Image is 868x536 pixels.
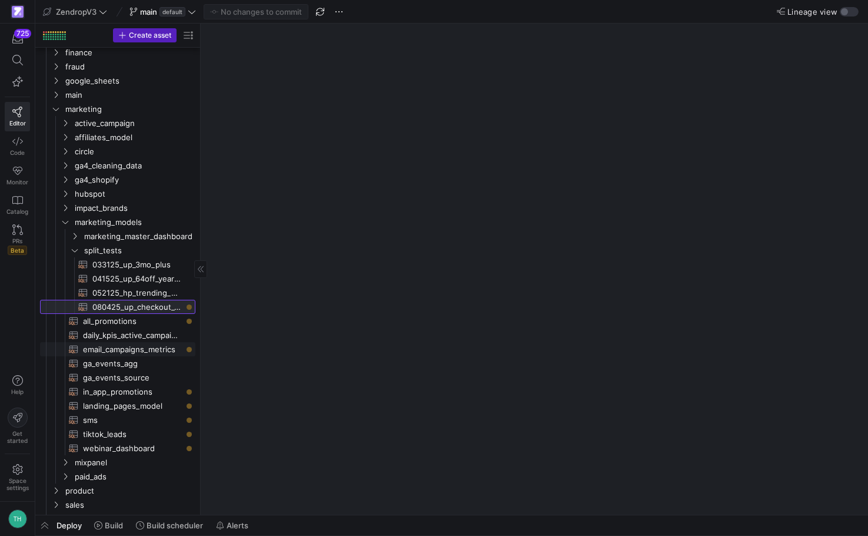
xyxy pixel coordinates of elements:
[65,102,194,116] span: marketing
[40,144,195,158] div: Press SPACE to select this row.
[65,498,194,512] span: sales
[5,370,30,401] button: Help
[75,456,194,469] span: mixpanel
[65,46,194,59] span: finance
[56,521,82,530] span: Deploy
[227,521,248,530] span: Alerts
[6,178,28,186] span: Monitor
[7,430,28,444] span: Get started
[40,342,195,356] a: email_campaigns_metrics​​​​​​​​​​
[75,131,194,144] span: affiliates_model
[89,515,128,535] button: Build
[83,315,182,328] span: all_promotions​​​​​​​​​​
[92,286,182,300] span: 052125_hp_trending_products​​​​​​​​​​
[787,7,837,16] span: Lineage view
[40,342,195,356] div: Press SPACE to select this row.
[9,120,26,127] span: Editor
[40,512,195,526] div: Press SPACE to select this row.
[10,149,25,156] span: Code
[5,131,30,161] a: Code
[40,441,195,455] a: webinar_dashboard​​​​​​​​​​
[40,484,195,498] div: Press SPACE to select this row.
[131,515,208,535] button: Build scheduler
[5,190,30,220] a: Catalog
[129,31,171,39] span: Create asset
[83,329,182,342] span: daily_kpis_active_campaign_tags​​​​​​​​​​
[40,356,195,370] div: Press SPACE to select this row.
[40,300,195,314] a: 080425_up_checkout_64off_year_plus​​​​​​​​​​
[40,102,195,116] div: Press SPACE to select this row.
[5,161,30,190] a: Monitor
[40,413,195,427] div: Press SPACE to select this row.
[65,88,194,102] span: main
[40,130,195,144] div: Press SPACE to select this row.
[83,385,182,399] span: in_app_promotions​​​​​​​​​​
[40,74,195,88] div: Press SPACE to select this row.
[40,314,195,328] a: all_promotions​​​​​​​​​​
[65,74,194,88] span: google_sheets
[40,370,195,385] div: Press SPACE to select this row.
[40,173,195,187] div: Press SPACE to select this row.
[65,60,194,74] span: fraud
[92,258,182,272] span: 033125_up_3mo_plus​​​​​​​​​​
[5,102,30,131] a: Editor
[8,246,27,255] span: Beta
[5,403,30,449] button: Getstarted
[6,477,29,491] span: Space settings
[40,286,195,300] div: Press SPACE to select this row.
[40,272,195,286] a: 041525_up_64off_year_oc_test​​​​​​​​​​
[40,413,195,427] a: sms​​​​​​​​​​
[6,208,28,215] span: Catalog
[40,201,195,215] div: Press SPACE to select this row.
[40,229,195,243] div: Press SPACE to select this row.
[40,385,195,399] a: in_app_promotions​​​​​​​​​​
[12,237,22,244] span: PRs
[40,286,195,300] a: 052125_hp_trending_products​​​​​​​​​​
[65,512,194,526] span: staging
[40,399,195,413] a: landing_pages_model​​​​​​​​​​
[40,498,195,512] div: Press SPACE to select this row.
[40,257,195,272] a: 033125_up_3mo_plus​​​​​​​​​​
[5,459,30,497] a: Spacesettings
[40,45,195,59] div: Press SPACE to select this row.
[84,244,194,257] span: split_tests
[211,515,254,535] button: Alerts
[65,484,194,498] span: product
[75,470,194,484] span: paid_ads
[83,399,182,413] span: landing_pages_model​​​​​​​​​​
[40,328,195,342] div: Press SPACE to select this row.
[40,328,195,342] a: daily_kpis_active_campaign_tags​​​​​​​​​​
[75,159,194,173] span: ga4_cleaning_data
[10,388,25,395] span: Help
[14,29,31,38] div: 725
[75,117,194,130] span: active_campaign
[40,158,195,173] div: Press SPACE to select this row.
[40,257,195,272] div: Press SPACE to select this row.
[75,187,194,201] span: hubspot
[5,2,30,22] a: https://storage.googleapis.com/y42-prod-data-exchange/images/qZXOSqkTtPuVcXVzF40oUlM07HVTwZXfPK0U...
[40,59,195,74] div: Press SPACE to select this row.
[5,507,30,531] button: TH
[40,455,195,469] div: Press SPACE to select this row.
[113,28,177,42] button: Create asset
[40,356,195,370] a: ga_events_agg​​​​​​​​​​
[83,413,182,427] span: sms​​​​​​​​​​
[84,230,194,243] span: marketing_master_dashboard
[83,357,182,370] span: ga_events_agg​​​​​​​​​​
[83,428,182,441] span: tiktok_leads​​​​​​​​​​
[5,28,30,49] button: 725
[40,116,195,130] div: Press SPACE to select this row.
[159,7,185,16] span: default
[40,215,195,229] div: Press SPACE to select this row.
[40,385,195,399] div: Press SPACE to select this row.
[40,399,195,413] div: Press SPACE to select this row.
[75,145,194,158] span: circle
[5,220,30,260] a: PRsBeta
[92,300,182,314] span: 080425_up_checkout_64off_year_plus​​​​​​​​​​
[40,88,195,102] div: Press SPACE to select this row.
[40,272,195,286] div: Press SPACE to select this row.
[40,469,195,484] div: Press SPACE to select this row.
[83,371,182,385] span: ga_events_source​​​​​​​​​​
[40,4,110,19] button: ZendropV3
[127,4,199,19] button: maindefault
